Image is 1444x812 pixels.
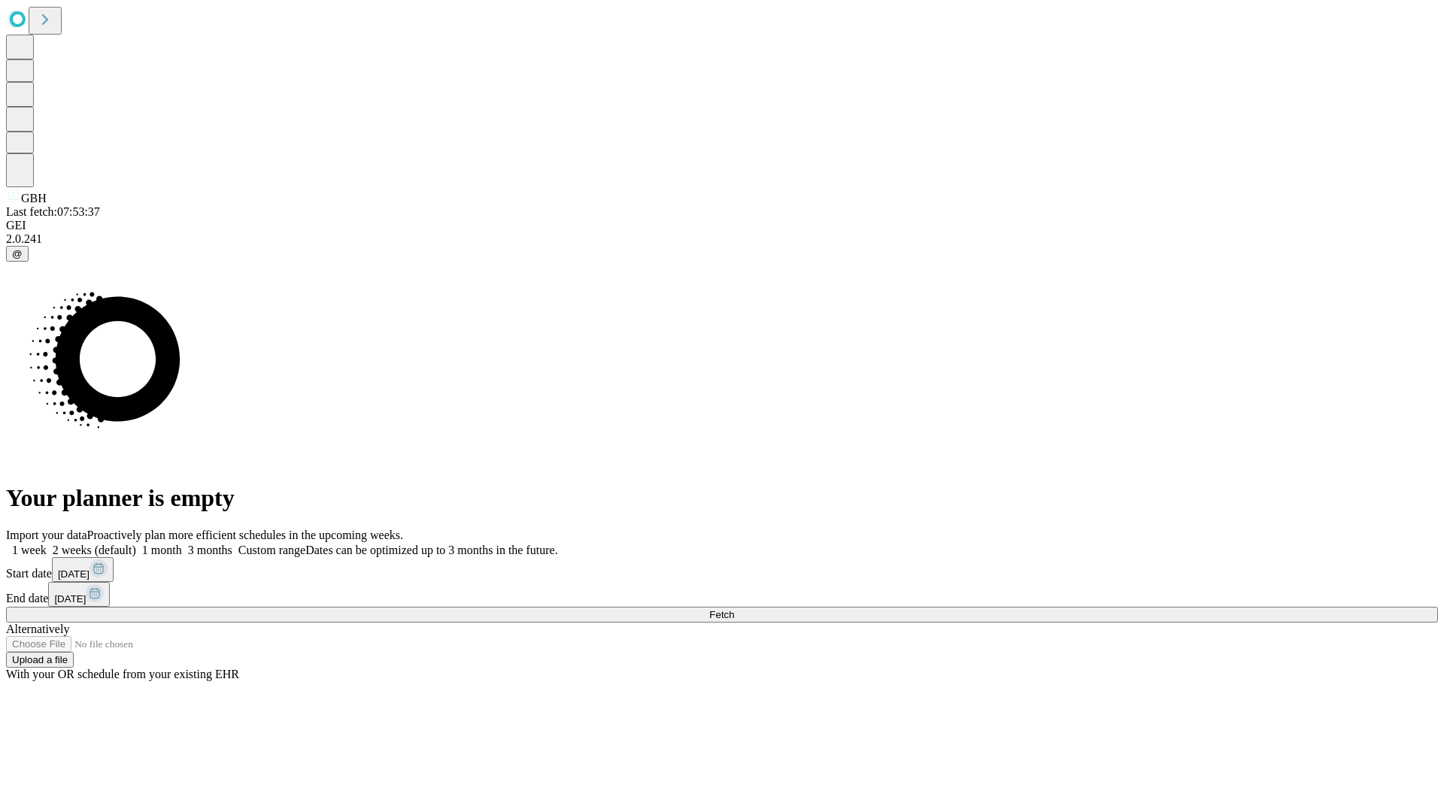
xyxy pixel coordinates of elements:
[6,557,1438,582] div: Start date
[142,544,182,556] span: 1 month
[12,544,47,556] span: 1 week
[6,582,1438,607] div: End date
[6,652,74,668] button: Upload a file
[21,192,47,205] span: GBH
[53,544,136,556] span: 2 weeks (default)
[48,582,110,607] button: [DATE]
[6,484,1438,512] h1: Your planner is empty
[305,544,557,556] span: Dates can be optimized up to 3 months in the future.
[12,248,23,259] span: @
[58,568,89,580] span: [DATE]
[709,609,734,620] span: Fetch
[6,623,69,635] span: Alternatively
[87,529,403,541] span: Proactively plan more efficient schedules in the upcoming weeks.
[238,544,305,556] span: Custom range
[6,246,29,262] button: @
[6,205,100,218] span: Last fetch: 07:53:37
[6,607,1438,623] button: Fetch
[188,544,232,556] span: 3 months
[6,529,87,541] span: Import your data
[6,219,1438,232] div: GEI
[6,668,239,680] span: With your OR schedule from your existing EHR
[52,557,114,582] button: [DATE]
[6,232,1438,246] div: 2.0.241
[54,593,86,604] span: [DATE]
